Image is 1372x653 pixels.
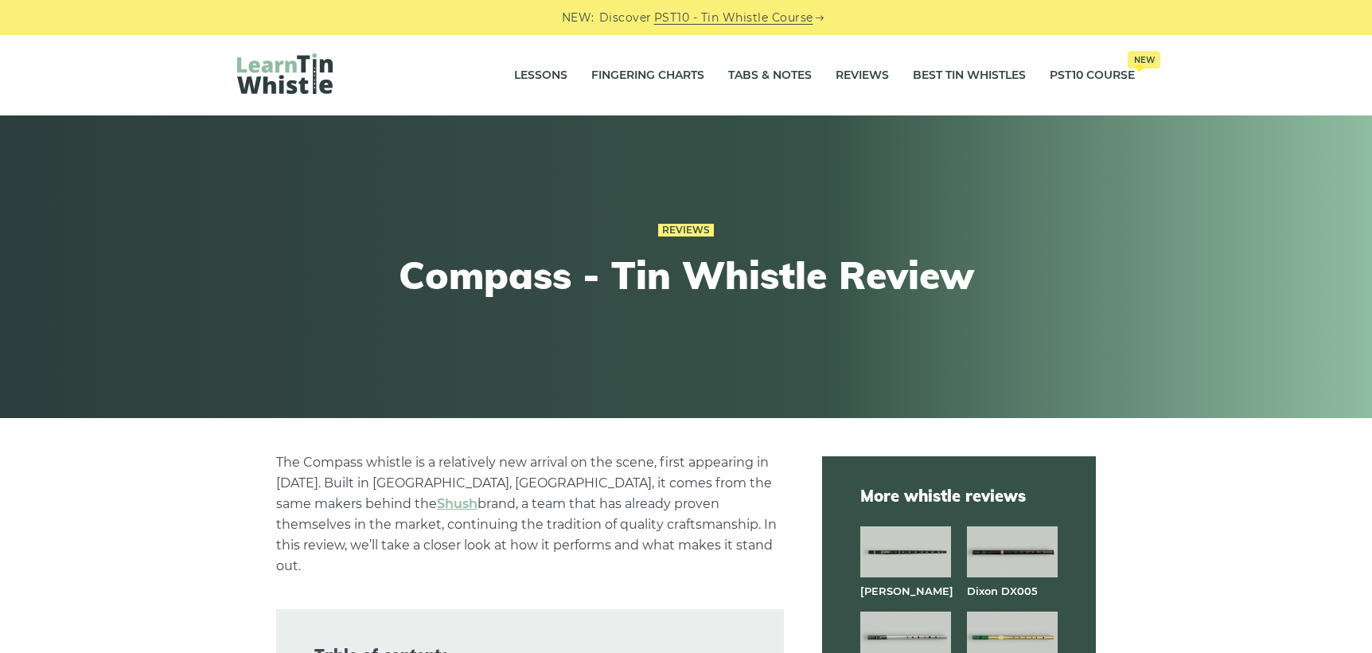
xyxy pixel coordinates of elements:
[1128,51,1160,68] span: New
[393,252,979,299] h1: Compass - Tin Whistle Review
[967,585,1038,597] a: Dixon DX005
[514,56,567,96] a: Lessons
[860,485,1058,507] span: More whistle reviews
[836,56,889,96] a: Reviews
[728,56,812,96] a: Tabs & Notes
[276,452,784,577] p: The Compass whistle is a relatively new arrival on the scene, first appearing in [DATE]. Built in...
[913,56,1026,96] a: Best Tin Whistles
[437,496,477,511] a: Shush
[967,526,1058,577] img: Dixon DX005 tin whistle full front view
[237,53,333,94] img: LearnTinWhistle.com
[1050,56,1135,96] a: PST10 CourseNew
[658,224,714,237] a: Reviews
[860,585,953,597] a: [PERSON_NAME]
[591,56,704,96] a: Fingering Charts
